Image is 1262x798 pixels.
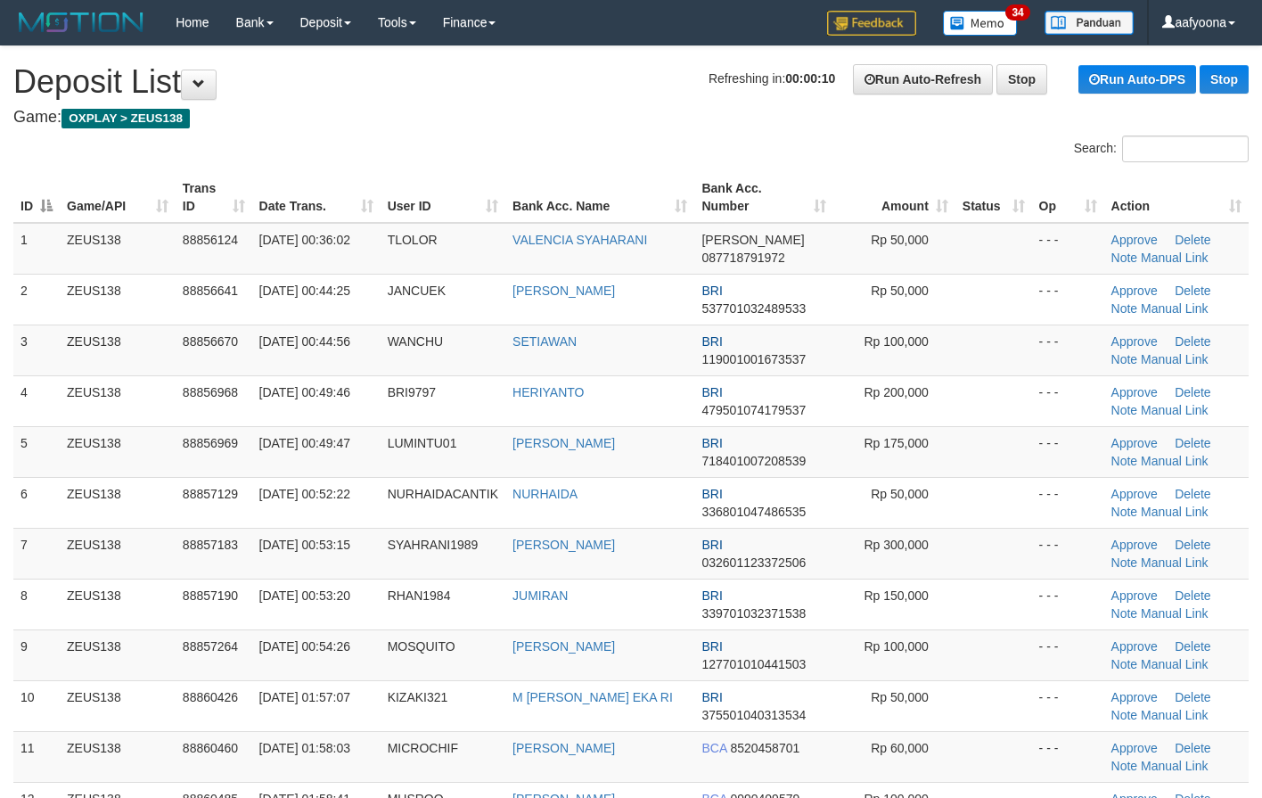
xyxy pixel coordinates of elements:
a: Delete [1175,690,1210,704]
span: Rp 50,000 [871,284,929,298]
span: [DATE] 00:52:22 [259,487,350,501]
span: Rp 300,000 [864,538,928,552]
a: Manual Link [1141,759,1209,773]
a: Delete [1175,538,1210,552]
td: ZEUS138 [60,579,176,629]
span: NURHAIDACANTIK [388,487,498,501]
a: Stop [996,64,1047,95]
td: - - - [1032,477,1104,528]
a: Note [1111,403,1138,417]
span: Copy 336801047486535 to clipboard [701,505,806,519]
a: [PERSON_NAME] [512,284,615,298]
a: Note [1111,759,1138,773]
td: - - - [1032,426,1104,477]
span: [DATE] 00:49:47 [259,436,350,450]
span: 88860460 [183,741,238,755]
label: Search: [1074,136,1249,162]
span: Rp 150,000 [864,588,928,603]
td: ZEUS138 [60,274,176,325]
td: ZEUS138 [60,629,176,680]
th: Amount: activate to sort column ascending [833,172,955,223]
span: BCA [701,741,726,755]
span: JANCUEK [388,284,446,298]
span: 88856969 [183,436,238,450]
td: 11 [13,731,60,782]
th: Status: activate to sort column ascending [955,172,1032,223]
td: - - - [1032,680,1104,731]
span: BRI [701,487,722,501]
span: MOSQUITO [388,639,455,654]
span: 88856641 [183,284,238,298]
input: Search: [1122,136,1249,162]
th: Bank Acc. Number: activate to sort column ascending [694,172,833,223]
td: ZEUS138 [60,528,176,579]
td: 3 [13,325,60,375]
a: Manual Link [1141,454,1209,468]
a: Delete [1175,385,1210,399]
span: 88857183 [183,538,238,552]
span: TLOLOR [388,233,438,247]
span: RHAN1984 [388,588,451,603]
td: - - - [1032,579,1104,629]
span: OXPLAY > ZEUS138 [61,109,190,128]
td: - - - [1032,223,1104,275]
th: Trans ID: activate to sort column ascending [176,172,252,223]
td: 7 [13,528,60,579]
td: - - - [1032,731,1104,782]
a: Note [1111,505,1138,519]
span: [DATE] 01:58:03 [259,741,350,755]
td: ZEUS138 [60,375,176,426]
h4: Game: [13,109,1249,127]
a: Manual Link [1141,403,1209,417]
img: Feedback.jpg [827,11,916,36]
span: 88857129 [183,487,238,501]
td: 9 [13,629,60,680]
span: Copy 119001001673537 to clipboard [701,352,806,366]
span: Copy 718401007208539 to clipboard [701,454,806,468]
a: Approve [1111,487,1158,501]
th: Game/API: activate to sort column ascending [60,172,176,223]
span: BRI [701,538,722,552]
a: Note [1111,301,1138,316]
td: - - - [1032,325,1104,375]
td: ZEUS138 [60,477,176,528]
span: Refreshing in: [709,71,835,86]
span: Copy 479501074179537 to clipboard [701,403,806,417]
a: Delete [1175,436,1210,450]
a: Stop [1200,65,1249,94]
strong: 00:00:10 [785,71,835,86]
a: Delete [1175,741,1210,755]
th: Date Trans.: activate to sort column ascending [252,172,381,223]
span: 88856968 [183,385,238,399]
img: panduan.png [1045,11,1134,35]
span: [DATE] 00:44:56 [259,334,350,349]
a: Approve [1111,385,1158,399]
td: ZEUS138 [60,426,176,477]
span: BRI [701,284,722,298]
span: [DATE] 00:53:15 [259,538,350,552]
a: Delete [1175,334,1210,349]
a: [PERSON_NAME] [512,538,615,552]
td: ZEUS138 [60,325,176,375]
th: ID: activate to sort column descending [13,172,60,223]
a: JUMIRAN [512,588,568,603]
img: MOTION_logo.png [13,9,149,36]
span: BRI [701,436,722,450]
img: Button%20Memo.svg [943,11,1018,36]
span: 88856124 [183,233,238,247]
a: Delete [1175,487,1210,501]
a: Manual Link [1141,708,1209,722]
a: Approve [1111,436,1158,450]
span: 88856670 [183,334,238,349]
a: Delete [1175,233,1210,247]
a: Manual Link [1141,505,1209,519]
a: [PERSON_NAME] [512,436,615,450]
td: ZEUS138 [60,680,176,731]
a: Run Auto-DPS [1078,65,1196,94]
span: Copy 339701032371538 to clipboard [701,606,806,621]
a: Note [1111,352,1138,366]
a: Approve [1111,741,1158,755]
a: [PERSON_NAME] [512,639,615,654]
a: Approve [1111,284,1158,298]
a: SETIAWAN [512,334,577,349]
